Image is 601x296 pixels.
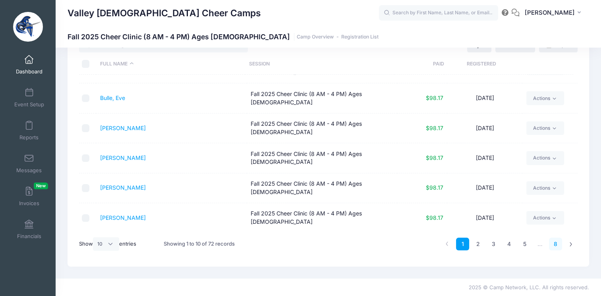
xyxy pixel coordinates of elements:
td: Fall 2025 Cheer Clinic (8 AM - 4 PM) Ages [DEMOGRAPHIC_DATA] [247,203,397,233]
td: Fall 2025 Cheer Clinic (8 AM - 4 PM) Ages [DEMOGRAPHIC_DATA] [247,113,397,143]
a: InvoicesNew [10,183,48,210]
a: Reports [10,117,48,144]
span: Reports [19,134,39,141]
a: Messages [10,150,48,177]
span: [PERSON_NAME] [525,8,575,17]
a: 8 [549,238,562,251]
a: [PERSON_NAME] [100,125,146,131]
td: [DATE] [447,143,522,173]
a: 2 [472,238,485,251]
span: $98.17 [426,154,443,161]
span: 2025 © Camp Network, LLC. All rights reserved. [469,284,589,290]
h1: Valley [DEMOGRAPHIC_DATA] Cheer Camps [68,4,261,22]
th: Session: activate to sort column ascending [245,54,394,75]
td: [DATE] [447,173,522,203]
h1: Fall 2025 Cheer Clinic (8 AM - 4 PM) Ages [DEMOGRAPHIC_DATA] [68,33,379,41]
a: Actions [526,121,564,135]
a: [PERSON_NAME] [100,214,146,221]
a: Bulle, Eve [100,94,125,101]
th: Registered: activate to sort column ascending [444,54,519,75]
select: Showentries [93,237,119,251]
a: Financials [10,215,48,243]
td: [DATE] [447,113,522,143]
span: Messages [16,167,42,174]
span: Invoices [19,200,39,207]
a: Actions [526,91,564,105]
a: Camp Overview [297,34,334,40]
a: Actions [526,151,564,165]
span: $98.17 [426,184,443,191]
span: New [34,183,48,189]
td: [DATE] [447,203,522,233]
td: Fall 2025 Cheer Clinic (8 AM - 4 PM) Ages [DEMOGRAPHIC_DATA] [247,83,397,113]
button: [PERSON_NAME] [520,4,589,22]
a: [PERSON_NAME] [100,154,146,161]
a: 1 [456,238,469,251]
a: Dashboard [10,51,48,79]
td: Fall 2025 Cheer Clinic (8 AM - 4 PM) Ages [DEMOGRAPHIC_DATA] [247,173,397,203]
a: 4 [502,238,516,251]
th: Full Name: activate to sort column descending [96,54,245,75]
span: Dashboard [16,68,43,75]
a: Actions [526,181,564,195]
td: Fall 2025 Cheer Clinic (8 AM - 4 PM) Ages [DEMOGRAPHIC_DATA] [247,143,397,173]
a: [PERSON_NAME] [100,184,146,191]
a: Event Setup [10,84,48,111]
span: $98.17 [426,214,443,221]
td: [DATE] [447,83,522,113]
label: Show entries [79,237,136,251]
a: Actions [526,211,564,225]
a: 5 [518,238,531,251]
img: Valley Christian Cheer Camps [13,12,43,42]
span: $98.17 [426,125,443,131]
div: Showing 1 to 10 of 72 records [164,235,235,253]
span: Event Setup [14,101,44,108]
a: 3 [487,238,500,251]
span: $98.17 [426,94,443,101]
a: Registration List [341,34,379,40]
th: Paid: activate to sort column ascending [394,54,444,75]
span: Financials [17,233,41,240]
input: Search by First Name, Last Name, or Email... [379,5,498,21]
